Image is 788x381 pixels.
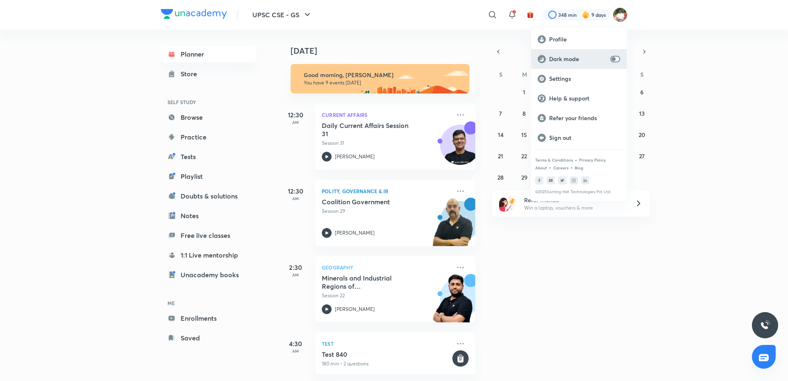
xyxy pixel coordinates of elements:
p: Profile [549,36,620,43]
p: Sign out [549,134,620,141]
p: © 2025 Sorting Hat Technologies Pvt Ltd [535,189,623,194]
a: About [535,165,547,170]
a: Careers [553,165,568,170]
a: Refer your friends [531,108,627,128]
a: Help & support [531,89,627,108]
p: Dark mode [549,55,607,63]
a: Privacy Policy [579,157,606,162]
p: Help & support [549,95,620,102]
a: Blog [575,165,583,170]
a: Profile [531,30,627,49]
a: Terms & Conditions [535,157,573,162]
div: • [549,164,552,171]
div: • [575,156,577,164]
p: Settings [549,75,620,82]
div: • [570,164,573,171]
a: Settings [531,69,627,89]
p: Refer your friends [549,114,620,122]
